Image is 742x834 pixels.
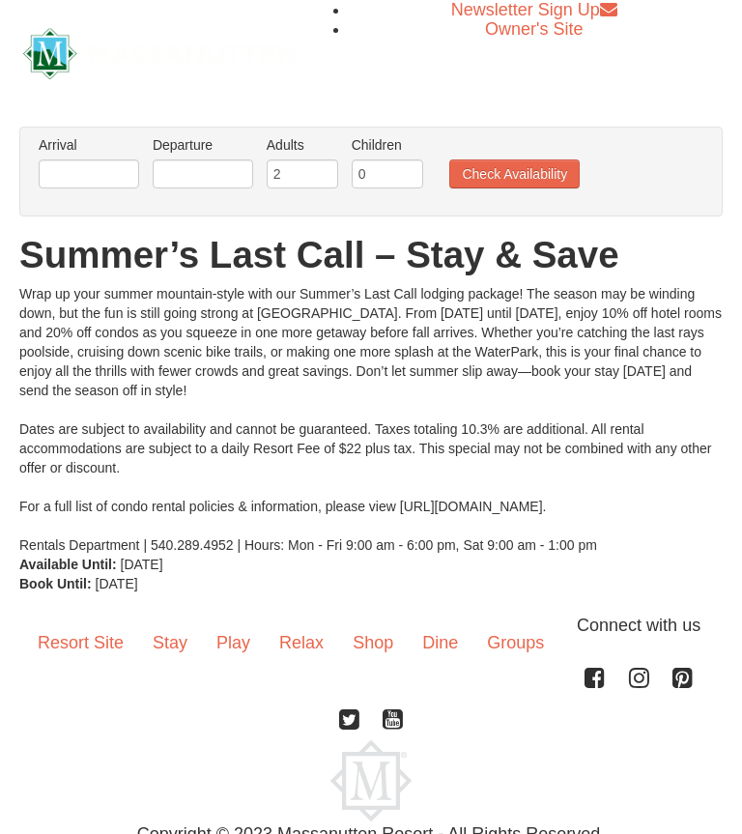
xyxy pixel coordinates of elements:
[19,557,117,572] strong: Available Until:
[153,135,253,155] label: Departure
[330,740,412,821] img: Massanutten Resort Logo
[338,613,408,673] a: Shop
[121,557,163,572] span: [DATE]
[96,576,138,591] span: [DATE]
[352,135,423,155] label: Children
[19,236,723,274] h1: Summer’s Last Call – Stay & Save
[267,135,338,155] label: Adults
[23,613,138,673] a: Resort Site
[19,576,92,591] strong: Book Until:
[202,613,265,673] a: Play
[408,613,472,673] a: Dine
[19,284,723,555] div: Wrap up your summer mountain-style with our Summer’s Last Call lodging package! The season may be...
[265,613,338,673] a: Relax
[138,613,202,673] a: Stay
[23,28,297,80] img: Massanutten Resort Logo
[39,135,139,155] label: Arrival
[23,28,297,73] a: Massanutten Resort
[449,159,580,188] button: Check Availability
[472,613,558,673] a: Groups
[485,19,583,39] a: Owner's Site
